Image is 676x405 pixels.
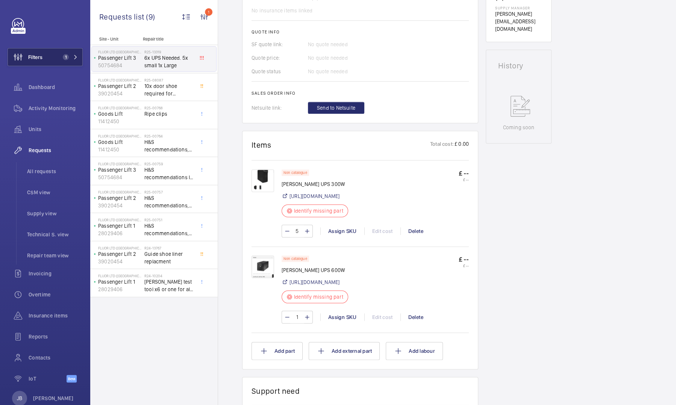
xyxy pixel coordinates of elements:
p: Passenger Lift 2 [98,250,141,258]
img: 1759752905951-9b249c5f-d9af-44d0-97e4-8d5edac5bd2c [252,255,274,278]
h2: R25-00759 [144,162,194,166]
p: Fluor Ltd ([GEOGRAPHIC_DATA]) [98,218,141,222]
p: Repair title [143,36,192,42]
p: Passenger Lift 1 [98,278,141,286]
h2: R24-10204 [144,274,194,278]
p: Supply manager [495,6,542,10]
p: Identify missing part [294,207,343,215]
div: Delete [400,313,431,321]
a: [URL][DOMAIN_NAME] [289,192,340,200]
span: Units [29,125,83,133]
p: Fluor Ltd ([GEOGRAPHIC_DATA]) [98,50,141,54]
span: Dashboard [29,83,83,91]
h1: History [498,62,539,70]
span: 1 [63,54,69,60]
button: Send to Netsuite [308,102,364,114]
p: [PERSON_NAME] UPS 300W [282,180,348,188]
h1: Items [252,140,271,150]
p: Non catalogue [283,171,307,174]
span: Insurance items [29,312,83,319]
p: Passenger Lift 3 [98,166,141,174]
button: Add labour [386,342,443,360]
p: 28029406 [98,286,141,293]
span: Guide shoe liner replacment [144,250,194,265]
p: Non catalogue [283,257,307,260]
h2: R25-00757 [144,190,194,194]
span: Activity Monitoring [29,104,83,112]
p: Identify missing part [294,293,343,301]
p: Coming soon [503,124,534,131]
h2: R25-00764 [144,134,194,138]
p: Fluor Ltd ([GEOGRAPHIC_DATA]) [98,78,141,82]
p: 39020454 [98,202,141,209]
p: £ -- [459,255,469,263]
span: Contacts [29,354,83,361]
p: £ -- [459,169,469,177]
span: H&S recommendations, previously requested. [144,138,194,153]
p: Fluor Ltd ([GEOGRAPHIC_DATA]) [98,106,141,110]
p: 39020454 [98,90,141,97]
span: Overtime [29,291,83,298]
button: Add external part [309,342,380,360]
p: [PERSON_NAME] [33,394,74,402]
a: [URL][DOMAIN_NAME] [289,278,340,286]
div: Assign SKU [320,227,364,235]
p: [PERSON_NAME][EMAIL_ADDRESS][DOMAIN_NAME] [495,10,542,33]
h2: R24-13767 [144,246,194,250]
p: Passenger Lift 3 [98,54,141,62]
span: Beta [67,375,77,382]
p: £ -- [459,263,469,268]
span: Ripe clips [144,110,194,118]
span: Reports [29,333,83,340]
p: JB [17,394,22,402]
p: Fluor Ltd ([GEOGRAPHIC_DATA]) [98,274,141,278]
p: Passenger Lift 2 [98,194,141,202]
div: Delete [400,227,431,235]
p: 50754684 [98,174,141,181]
span: Invoicing [29,270,83,277]
p: Goods Lift [98,138,141,146]
p: 39020454 [98,258,141,265]
p: Goods Lift [98,110,141,118]
h2: R25-13319 [144,50,194,54]
p: 50754684 [98,62,141,69]
p: Fluor Ltd ([GEOGRAPHIC_DATA]) [98,162,141,166]
p: Fluor Ltd ([GEOGRAPHIC_DATA]) [98,134,141,138]
span: Send to Netsuite [317,104,355,112]
img: 1759752905875-9b366c46-b5ea-4609-b252-ce46f0aebe06 [252,169,274,192]
button: Filters1 [8,48,83,66]
span: 10x door shoe required for insurance items [144,82,194,97]
h2: R25-00751 [144,218,194,222]
span: Technical S. view [27,231,83,238]
p: Site - Unit [90,36,140,42]
span: Requests list [99,12,146,21]
span: Requests [29,147,83,154]
span: H&S recommendations, previously requested [144,222,194,237]
span: H&S recommendations, previously requested [144,194,194,209]
p: £ -- [459,177,469,182]
span: 6x UPS Needed. 5x small 1x Large [144,54,194,69]
span: Supply view [27,210,83,217]
span: CSM view [27,189,83,196]
p: 28029406 [98,230,141,237]
h1: Support need [252,386,300,396]
p: 11412450 [98,118,141,125]
p: [PERSON_NAME] UPS 600W [282,266,348,274]
p: Passenger Lift 1 [98,222,141,230]
h2: Sales order info [252,91,469,96]
div: Assign SKU [320,313,364,321]
p: Passenger Lift 2 [98,82,141,90]
p: Fluor Ltd ([GEOGRAPHIC_DATA]) [98,190,141,194]
h2: Quote info [252,29,469,35]
button: Add part [252,342,303,360]
p: 11412450 [98,146,141,153]
h2: R25-00768 [144,106,194,110]
span: IoT [29,375,67,382]
span: [PERSON_NAME] test tool x6 or one for all 6 if possible [144,278,194,293]
span: Filters [28,53,42,61]
span: H&S recommendations l, previously requested [144,166,194,181]
span: Repair team view [27,252,83,259]
p: £ 0.00 [454,140,469,150]
p: Fluor Ltd ([GEOGRAPHIC_DATA]) [98,246,141,250]
p: Total cost: [430,140,454,150]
